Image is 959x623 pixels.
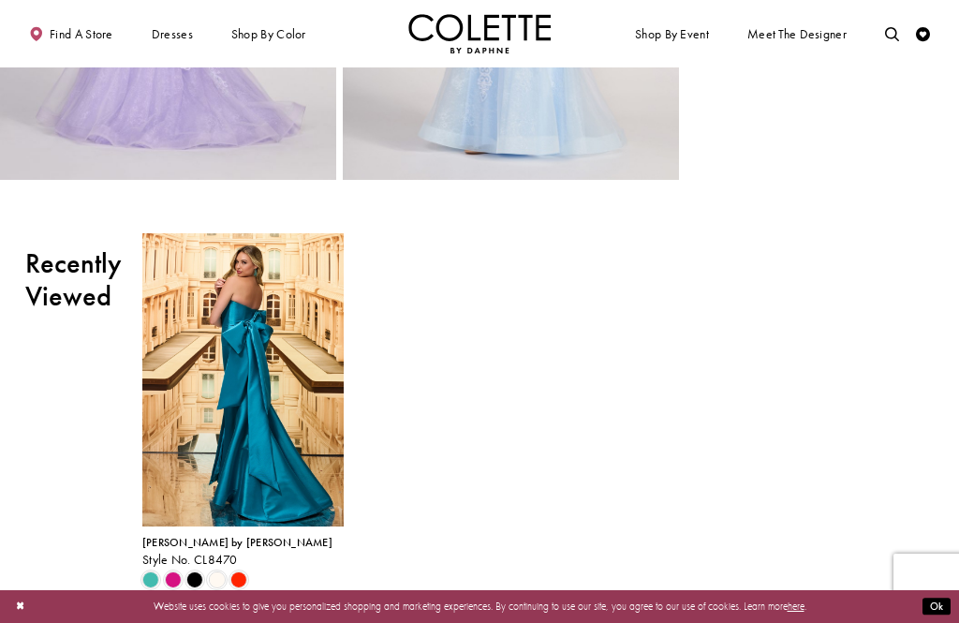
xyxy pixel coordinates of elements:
[142,537,344,567] div: Colette by Daphne Style No. CL8470
[102,597,857,616] p: Website uses cookies to give you personalized shopping and marketing experiences. By continuing t...
[142,231,959,590] div: Product List
[142,552,238,568] span: Style No. CL8470
[922,598,951,616] button: Submit Dialog
[631,14,712,53] span: Shop By Event
[142,233,344,527] a: Visit Colette by Daphne Style No. CL8470 Page
[408,14,551,53] a: Visit Home Page
[8,594,32,619] button: Close Dialog
[142,535,332,550] span: [PERSON_NAME] by [PERSON_NAME]
[50,27,113,41] span: Find a store
[788,600,804,613] a: here
[142,571,159,588] i: Turquoise
[230,571,247,588] i: Scarlet
[408,14,551,53] img: Colette by Daphne
[881,14,903,53] a: Toggle search
[231,27,306,41] span: Shop by color
[148,14,197,53] span: Dresses
[165,571,182,588] i: Fuchsia
[912,14,934,53] a: Check Wishlist
[747,27,847,41] span: Meet the designer
[744,14,850,53] a: Meet the designer
[208,571,225,588] i: Diamond White
[635,27,709,41] span: Shop By Event
[152,27,193,41] span: Dresses
[25,247,121,313] h2: Recently Viewed
[25,14,116,53] a: Find a store
[186,571,203,588] i: Black
[228,14,309,53] span: Shop by color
